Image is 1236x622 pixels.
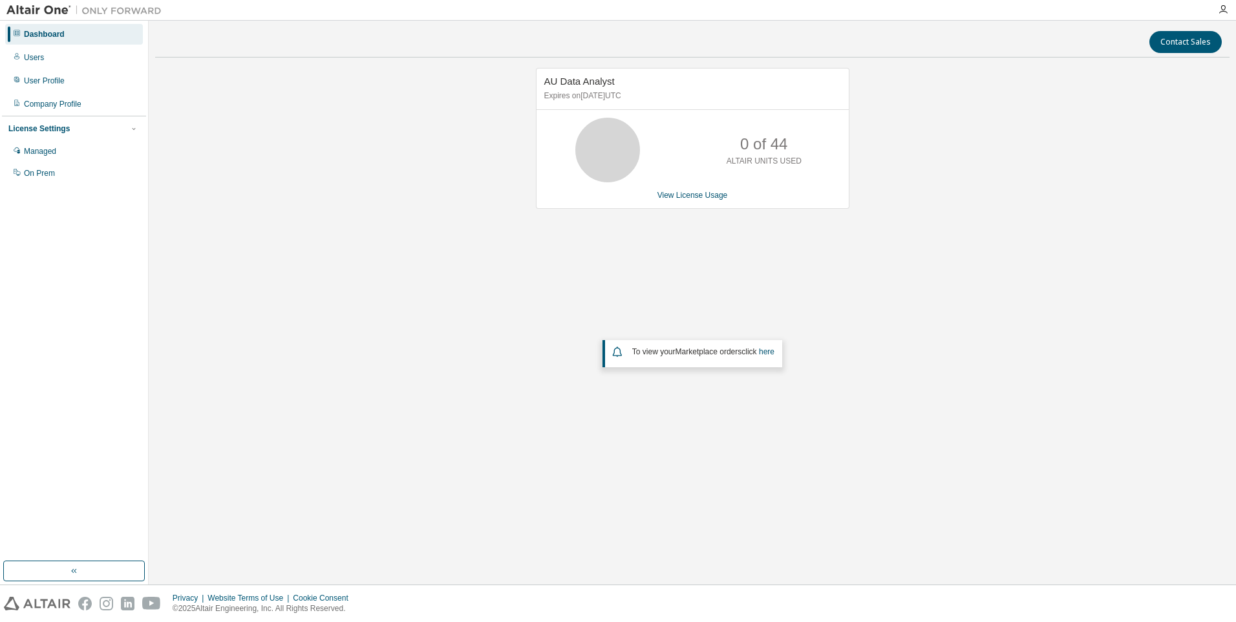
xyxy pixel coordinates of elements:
[24,52,44,63] div: Users
[142,597,161,610] img: youtube.svg
[78,597,92,610] img: facebook.svg
[173,603,356,614] p: © 2025 Altair Engineering, Inc. All Rights Reserved.
[544,76,615,87] span: AU Data Analyst
[1149,31,1222,53] button: Contact Sales
[100,597,113,610] img: instagram.svg
[4,597,70,610] img: altair_logo.svg
[121,597,134,610] img: linkedin.svg
[759,347,774,356] a: here
[208,593,293,603] div: Website Terms of Use
[6,4,168,17] img: Altair One
[8,123,70,134] div: License Settings
[173,593,208,603] div: Privacy
[24,146,56,156] div: Managed
[24,29,65,39] div: Dashboard
[632,347,774,356] span: To view your click
[676,347,742,356] em: Marketplace orders
[24,99,81,109] div: Company Profile
[657,191,728,200] a: View License Usage
[24,168,55,178] div: On Prem
[544,91,838,102] p: Expires on [DATE] UTC
[293,593,356,603] div: Cookie Consent
[740,133,787,155] p: 0 of 44
[727,156,802,167] p: ALTAIR UNITS USED
[24,76,65,86] div: User Profile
